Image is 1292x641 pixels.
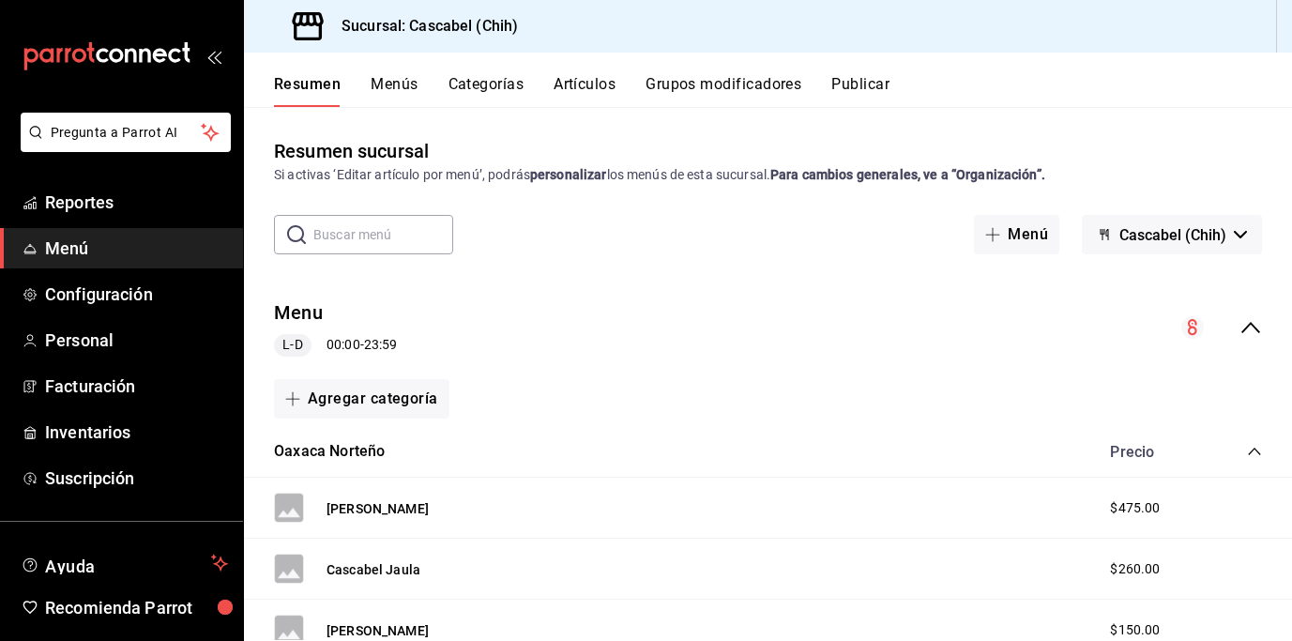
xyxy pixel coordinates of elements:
[274,441,385,463] button: Oaxaca Norteño
[51,123,202,143] span: Pregunta a Parrot AI
[45,420,228,445] span: Inventarios
[1082,215,1262,254] button: Cascabel (Chih)
[45,328,228,353] span: Personal
[45,236,228,261] span: Menú
[530,167,607,182] strong: personalizar
[1247,444,1262,459] button: collapse-category-row
[1091,443,1211,461] div: Precio
[646,75,801,107] button: Grupos modificadores
[327,560,420,579] button: Cascabel Jaula
[244,284,1292,372] div: collapse-menu-row
[327,499,429,518] button: [PERSON_NAME]
[274,75,1292,107] div: navigation tabs
[45,190,228,215] span: Reportes
[1119,226,1226,244] span: Cascabel (Chih)
[274,75,341,107] button: Resumen
[45,374,228,399] span: Facturación
[274,137,429,165] div: Resumen sucursal
[274,334,397,357] div: 00:00 - 23:59
[21,113,231,152] button: Pregunta a Parrot AI
[45,282,228,307] span: Configuración
[13,136,231,156] a: Pregunta a Parrot AI
[327,15,518,38] h3: Sucursal: Cascabel (Chih)
[206,49,221,64] button: open_drawer_menu
[448,75,524,107] button: Categorías
[274,165,1262,185] div: Si activas ‘Editar artículo por menú’, podrás los menús de esta sucursal.
[45,552,204,574] span: Ayuda
[313,216,453,253] input: Buscar menú
[974,215,1059,254] button: Menú
[1110,498,1160,518] span: $475.00
[45,465,228,491] span: Suscripción
[1110,559,1160,579] span: $260.00
[831,75,889,107] button: Publicar
[274,379,449,419] button: Agregar categoría
[274,299,323,327] button: Menu
[770,167,1045,182] strong: Para cambios generales, ve a “Organización”.
[1110,620,1160,640] span: $150.00
[275,335,310,355] span: L-D
[554,75,616,107] button: Artículos
[371,75,418,107] button: Menús
[327,621,429,640] button: [PERSON_NAME]
[45,595,228,620] span: Recomienda Parrot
